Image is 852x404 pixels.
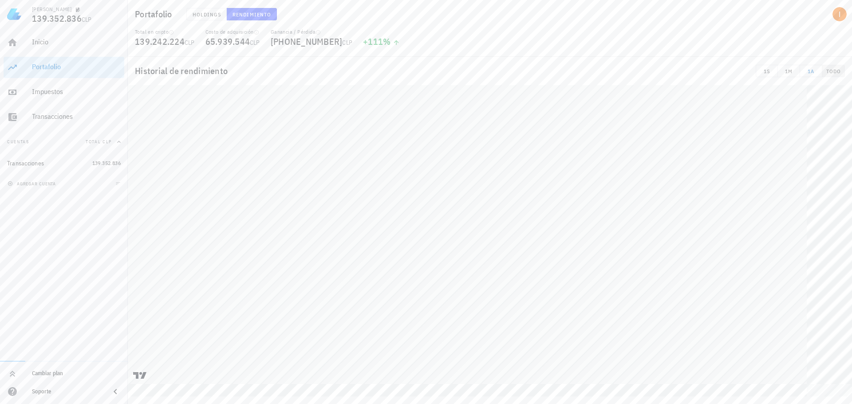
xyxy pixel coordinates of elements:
div: Transacciones [7,160,44,167]
div: Historial de rendimiento [128,57,852,85]
button: 1S [756,65,778,77]
div: avatar [832,7,847,21]
button: Holdings [186,8,227,20]
div: Inicio [32,38,121,46]
span: 139.352.836 [32,12,82,24]
a: Portafolio [4,57,124,78]
span: 139.352.836 [92,160,121,166]
div: Transacciones [32,112,121,121]
span: Holdings [192,11,221,18]
span: 139.242.224 [135,35,185,47]
span: 65.939.544 [205,35,250,47]
a: Inicio [4,32,124,53]
span: 1M [781,68,796,75]
a: Transacciones [4,106,124,128]
span: 1A [804,68,818,75]
button: TODO [822,65,845,77]
span: Rendimiento [232,11,271,18]
h1: Portafolio [135,7,176,21]
span: CLP [342,39,352,47]
button: 1A [800,65,822,77]
button: CuentasTotal CLP [4,131,124,153]
span: % [383,35,390,47]
div: +111 [363,37,400,46]
span: 1S [760,68,774,75]
span: CLP [82,16,92,24]
div: Soporte [32,388,103,395]
span: CLP [250,39,260,47]
span: Total CLP [86,139,112,145]
button: agregar cuenta [5,179,60,188]
div: [PERSON_NAME] [32,6,71,13]
img: LedgiFi [7,7,21,21]
div: Impuestos [32,87,121,96]
div: Costo de adquisición [205,28,260,35]
a: Transacciones 139.352.836 [4,153,124,174]
button: Rendimiento [227,8,277,20]
span: agregar cuenta [9,181,56,187]
div: Portafolio [32,63,121,71]
button: 1M [778,65,800,77]
span: [PHONE_NUMBER] [271,35,343,47]
div: Cambiar plan [32,370,121,377]
a: Impuestos [4,82,124,103]
span: CLP [185,39,195,47]
div: Total en cripto [135,28,195,35]
a: Charting by TradingView [132,371,148,380]
div: Ganancia / Pérdida [271,28,352,35]
span: TODO [826,68,841,75]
